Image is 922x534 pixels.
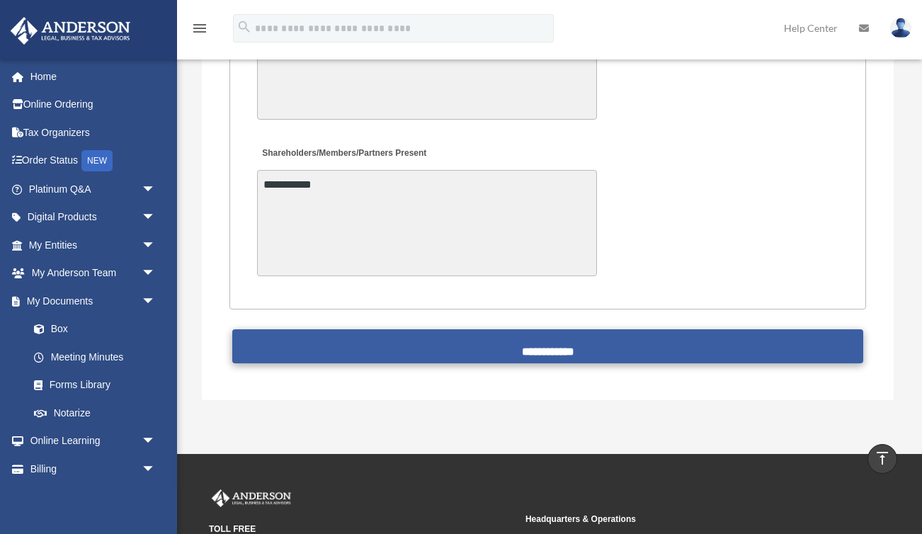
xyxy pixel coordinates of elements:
a: Order StatusNEW [10,147,177,176]
span: arrow_drop_down [142,427,170,456]
a: Online Ordering [10,91,177,119]
a: Forms Library [20,371,177,399]
span: arrow_drop_down [142,175,170,204]
a: Digital Productsarrow_drop_down [10,203,177,232]
a: Events Calendar [10,483,177,511]
a: Meeting Minutes [20,343,170,371]
a: Billingarrow_drop_down [10,455,177,483]
span: arrow_drop_down [142,231,170,260]
a: My Entitiesarrow_drop_down [10,231,177,259]
a: menu [191,25,208,37]
span: arrow_drop_down [142,455,170,484]
a: My Documentsarrow_drop_down [10,287,177,315]
small: Headquarters & Operations [525,512,832,527]
i: menu [191,20,208,37]
img: Anderson Advisors Platinum Portal [209,489,294,508]
a: My Anderson Teamarrow_drop_down [10,259,177,288]
div: NEW [81,150,113,171]
a: Tax Organizers [10,118,177,147]
a: Online Learningarrow_drop_down [10,427,177,455]
img: User Pic [890,18,911,38]
a: Home [10,62,177,91]
img: Anderson Advisors Platinum Portal [6,17,135,45]
a: Box [20,315,177,343]
span: arrow_drop_down [142,259,170,288]
span: arrow_drop_down [142,203,170,232]
span: arrow_drop_down [142,287,170,316]
i: vertical_align_top [874,450,891,467]
a: vertical_align_top [867,444,897,474]
label: Shareholders/Members/Partners Present [257,144,430,163]
a: Platinum Q&Aarrow_drop_down [10,175,177,203]
a: Notarize [20,399,177,427]
i: search [237,19,252,35]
